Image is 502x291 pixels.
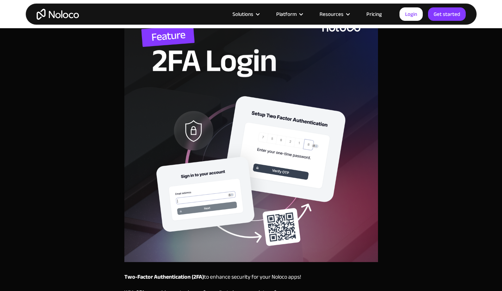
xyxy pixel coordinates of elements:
div: Platform [267,10,311,19]
a: Pricing [358,10,391,19]
a: home [37,9,79,20]
div: Resources [320,10,343,19]
strong: Two-Factor Authentication (2FA) [124,272,204,282]
div: Solutions [224,10,267,19]
div: Solutions [233,10,253,19]
p: to enhance security for your Noloco apps! [124,273,378,281]
a: Login [399,7,423,21]
div: Resources [311,10,358,19]
a: Get started [428,7,466,21]
div: Platform [276,10,297,19]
